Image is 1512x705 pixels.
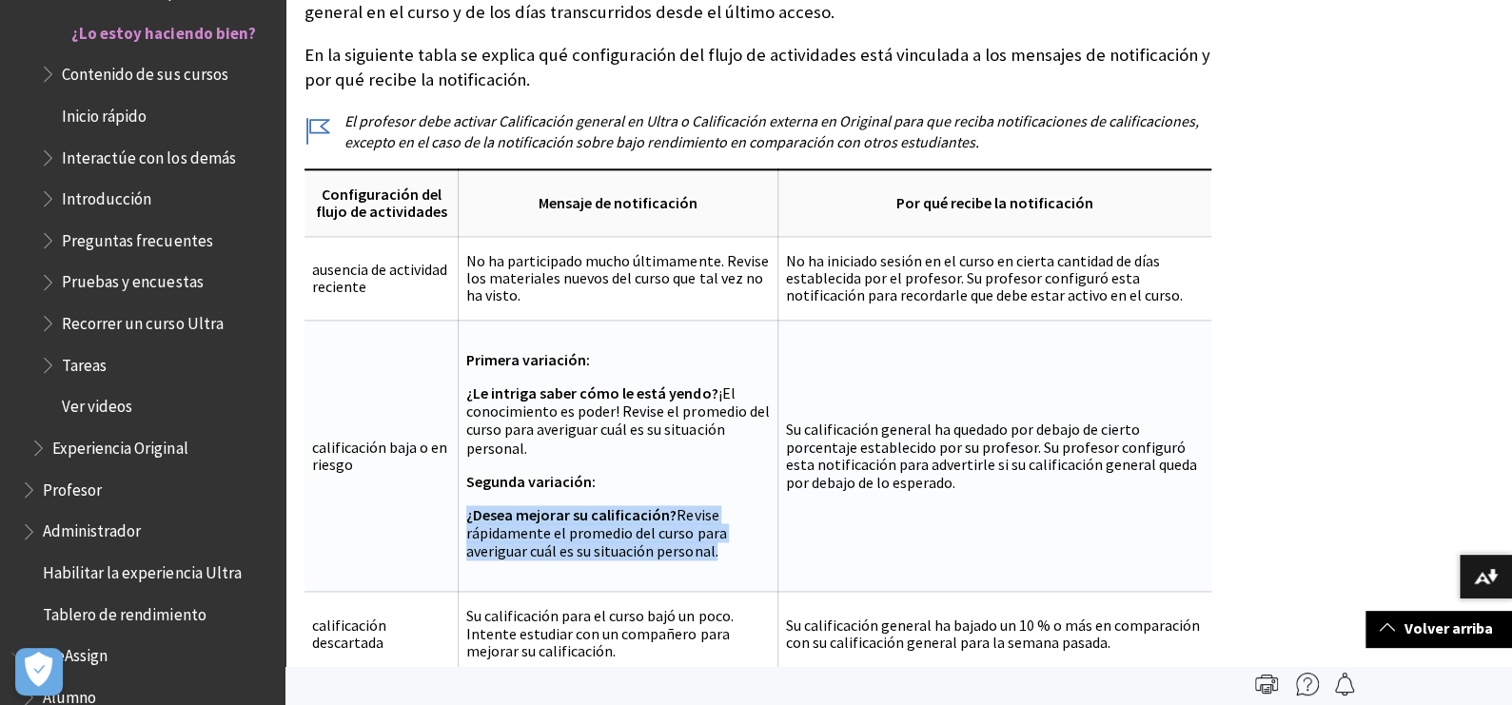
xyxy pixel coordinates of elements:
span: Experiencia Original [52,432,187,458]
td: calificación descartada [304,592,459,676]
span: Habilitar la experiencia Ultra [43,557,241,582]
span: Preguntas frecuentes [62,225,212,250]
td: Su calificación general ha quedado por debajo de cierto porcentaje establecido por su profesor. S... [777,320,1211,592]
span: Tareas [62,349,107,375]
span: Administrador [43,516,141,541]
p: Revise rápidamente el promedio del curso para averiguar cuál es su situación personal. [466,506,770,561]
button: Abrir preferencias [15,648,63,695]
span: Inicio rápido [62,100,147,126]
span: Profesor [43,474,102,499]
img: Follow this page [1333,673,1356,695]
th: Configuración del flujo de actividades [304,169,459,236]
span: ¿Le intriga saber cómo le está yendo? [466,383,717,402]
td: No ha participado mucho últimamente. Revise los materiales nuevos del curso que tal vez no ha visto. [459,236,778,320]
td: Su calificación general ha bajado un 10 % o más en comparación con su calificación general para l... [777,592,1211,676]
span: Ver videos [62,391,132,417]
span: Segunda variación: [466,472,596,491]
td: calificación baja o en riesgo [304,320,459,592]
span: ¿Lo estoy haciendo bien? [71,17,255,43]
span: Introducción [62,183,151,208]
span: Contenido de sus cursos [62,58,227,84]
span: ¿Desea mejorar su calificación? [466,505,677,524]
p: El profesor debe activar Calificación general en Ultra o Calificación externa en Original para qu... [304,110,1211,153]
p: En la siguiente tabla se explica qué configuración del flujo de actividades está vinculada a los ... [304,43,1211,92]
td: Su calificación para el curso bajó un poco. Intente estudiar con un compañero para mejorar su cal... [459,592,778,676]
td: No ha iniciado sesión en el curso en cierta cantidad de días establecida por el profesor. Su prof... [777,236,1211,320]
span: SafeAssign [33,640,108,666]
a: Volver arriba [1365,611,1512,646]
th: Mensaje de notificación [459,169,778,236]
span: Tablero de rendimiento [43,598,206,624]
p: ¡El conocimiento es poder! Revise el promedio del curso para averiguar cuál es su situación perso... [466,384,770,458]
span: Pruebas y encuestas [62,266,203,292]
span: Recorrer un curso Ultra [62,307,223,333]
span: Interactúe con los demás [62,142,235,167]
span: Primera variación: [466,350,590,369]
img: More help [1296,673,1319,695]
img: Print [1255,673,1278,695]
td: ausencia de actividad reciente [304,236,459,320]
th: Por qué recibe la notificación [777,169,1211,236]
